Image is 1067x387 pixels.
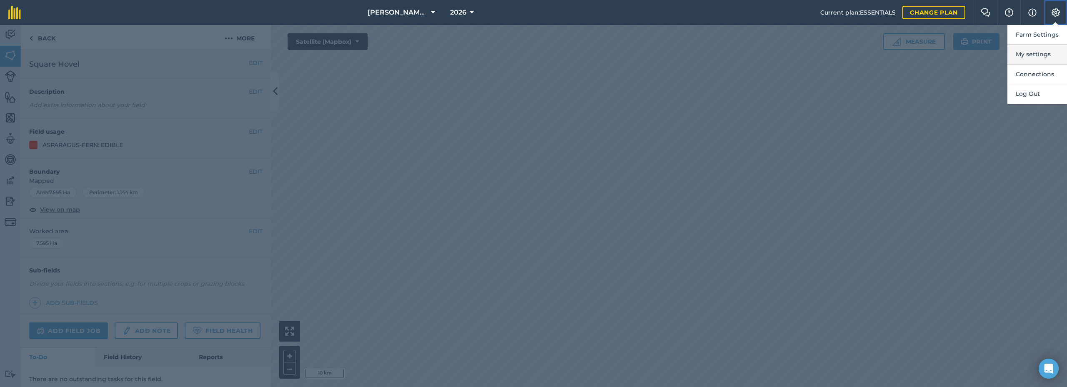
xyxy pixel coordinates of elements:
img: svg+xml;base64,PHN2ZyB4bWxucz0iaHR0cDovL3d3dy53My5vcmcvMjAwMC9zdmciIHdpZHRoPSIxNyIgaGVpZ2h0PSIxNy... [1028,7,1037,17]
button: Farm Settings [1007,25,1067,45]
button: My settings [1007,45,1067,64]
img: A cog icon [1051,8,1061,17]
button: Log Out [1007,84,1067,104]
img: fieldmargin Logo [8,6,21,19]
img: Two speech bubbles overlapping with the left bubble in the forefront [981,8,991,17]
a: Change plan [902,6,965,19]
span: Current plan : ESSENTIALS [820,8,896,17]
span: 2026 [450,7,466,17]
div: Open Intercom Messenger [1039,359,1059,379]
span: [PERSON_NAME] Farm Life [368,7,428,17]
button: Connections [1007,65,1067,84]
img: A question mark icon [1004,8,1014,17]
